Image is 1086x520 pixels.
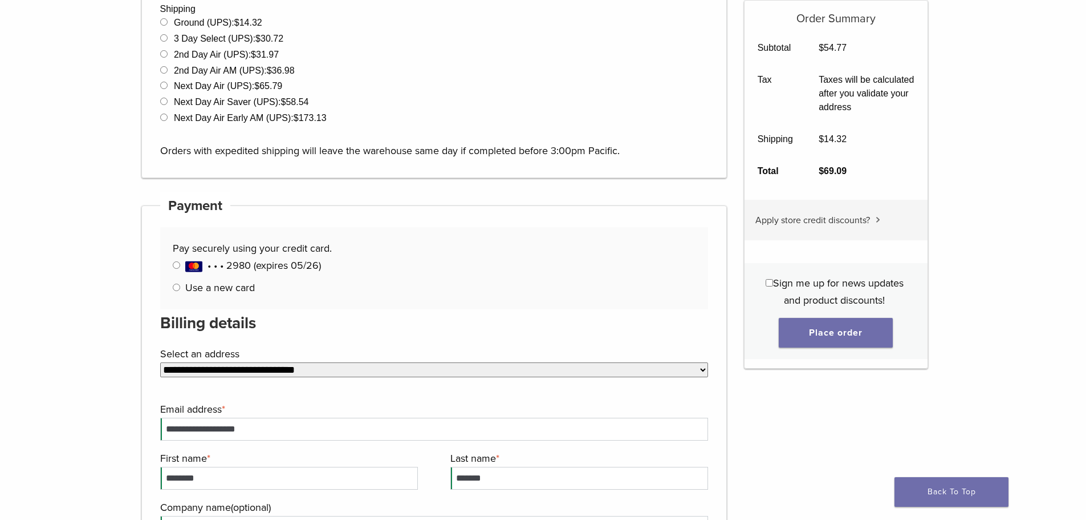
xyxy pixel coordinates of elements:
span: (optional) [231,501,271,514]
span: Apply store credit discounts? [755,215,870,226]
bdi: 36.98 [267,66,295,75]
label: Use a new card [185,281,255,294]
bdi: 14.32 [234,18,262,27]
label: 2nd Day Air AM (UPS): [174,66,295,75]
label: Next Day Air Early AM (UPS): [174,113,327,123]
p: Pay securely using your credit card. [173,240,695,257]
label: Email address [160,401,706,418]
label: Next Day Air (UPS): [174,81,282,91]
td: Taxes will be calculated after you validate your address [806,64,928,123]
label: Last name [450,450,705,467]
label: Company name [160,499,706,516]
bdi: 65.79 [254,81,282,91]
bdi: 31.97 [251,50,279,59]
bdi: 58.54 [281,97,309,107]
label: 3 Day Select (UPS): [174,34,283,43]
span: $ [819,166,824,176]
span: $ [267,66,272,75]
span: $ [819,134,824,144]
img: MasterCard [185,261,202,272]
label: 2nd Day Air (UPS): [174,50,279,59]
span: • • • 2980 (expires 05/26) [185,259,321,272]
span: $ [234,18,239,27]
span: $ [255,34,261,43]
bdi: 54.77 [819,43,847,53]
span: $ [254,81,259,91]
bdi: 173.13 [294,113,327,123]
span: $ [819,43,824,53]
th: Total [745,155,806,187]
label: First name [160,450,415,467]
label: Ground (UPS): [174,18,262,27]
button: Place order [779,318,893,348]
h3: Billing details [160,309,709,337]
label: Select an address [160,345,706,362]
img: caret.svg [876,217,880,223]
bdi: 14.32 [819,134,847,144]
h5: Order Summary [745,1,928,26]
span: $ [251,50,256,59]
span: $ [294,113,299,123]
span: $ [281,97,286,107]
span: Sign me up for news updates and product discounts! [773,277,904,307]
th: Shipping [745,123,806,155]
h4: Payment [160,192,231,220]
bdi: 30.72 [255,34,283,43]
bdi: 69.09 [819,166,847,176]
label: Next Day Air Saver (UPS): [174,97,309,107]
input: Sign me up for news updates and product discounts! [766,279,773,287]
th: Tax [745,64,806,123]
th: Subtotal [745,32,806,64]
p: Orders with expedited shipping will leave the warehouse same day if completed before 3:00pm Pacific. [160,125,709,159]
a: Back To Top [894,477,1008,507]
